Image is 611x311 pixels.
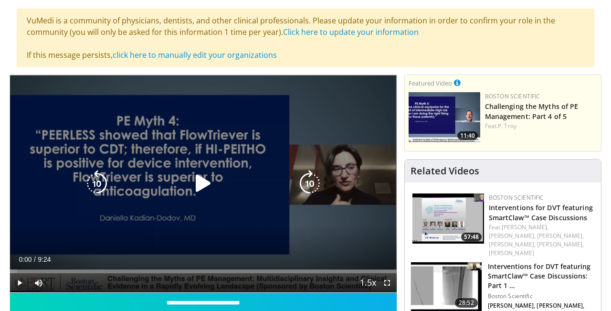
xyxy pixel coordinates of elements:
img: f80d5c17-e695-4770-8d66-805e03df8342.150x105_q85_crop-smart_upscale.jpg [412,193,484,244]
a: [PERSON_NAME], [489,240,536,248]
a: Interventions for DVT featuring SmartClaw™ Case Discussions [489,203,593,222]
button: Mute [29,273,48,292]
span: 11:40 [457,131,478,140]
a: [PERSON_NAME], [537,240,584,248]
a: 57:48 [412,193,484,244]
div: Feat. [489,223,593,257]
a: Boston Scientific [489,193,544,202]
p: Boston Scientific [488,292,595,300]
div: Progress Bar [10,269,397,273]
button: Fullscreen [378,273,397,292]
div: VuMedi is a community of physicians, dentists, and other clinical professionals. Please update yo... [17,9,594,67]
button: Playback Rate [358,273,378,292]
video-js: Video Player [10,75,397,293]
a: [PERSON_NAME], [502,223,548,231]
a: [PERSON_NAME], [537,232,584,240]
span: / [34,256,36,263]
a: P. Troy [498,122,516,130]
a: 11:40 [409,92,480,142]
span: 28:52 [455,298,478,308]
a: Click here to update your information [283,27,419,37]
a: [PERSON_NAME] [489,249,534,257]
button: Play [10,273,29,292]
span: 0:00 [19,256,32,263]
img: d5b042fb-44bd-4213-87e0-b0808e5010e8.150x105_q85_crop-smart_upscale.jpg [409,92,480,142]
span: 57:48 [461,233,482,241]
small: Featured Video [409,79,452,87]
div: Feat. [485,122,597,130]
a: Boston Scientific [485,92,540,100]
a: click here to manually edit your organizations [113,50,277,60]
a: Challenging the Myths of PE Management: Part 4 of 5 [485,102,579,121]
a: [PERSON_NAME], [489,232,536,240]
h3: Interventions for DVT featuring SmartClaw™ Case Discussions: Part 1 … [488,262,595,290]
h4: Related Videos [411,165,479,177]
span: 9:24 [38,256,51,263]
